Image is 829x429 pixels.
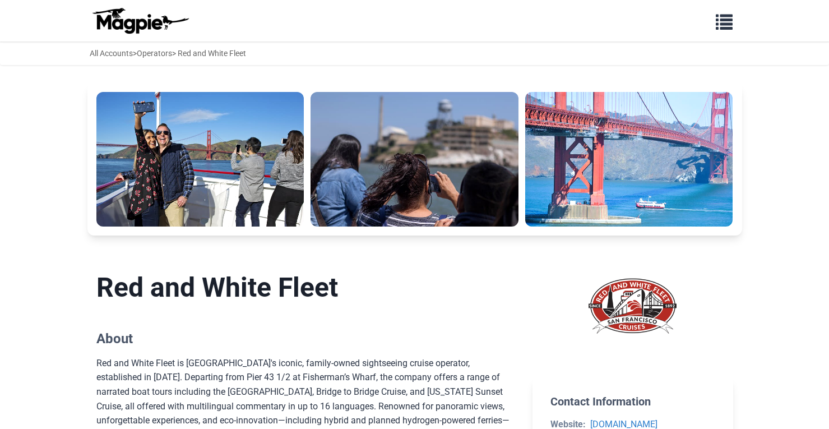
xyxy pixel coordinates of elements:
[525,92,733,227] img: San Francisco: Golden Gate Bay Cruise (60 Minutes)
[90,7,191,34] img: logo-ab69f6fb50320c5b225c76a69d11143b.png
[137,49,172,58] a: Operators
[90,49,133,58] a: All Accounts
[550,395,715,408] h2: Contact Information
[96,271,515,304] h1: Red and White Fleet
[96,331,515,347] h2: About
[96,92,304,227] img: San Francisco: Golden Gate Bay Cruise (60 Minutes)
[90,47,246,59] div: > > Red and White Fleet
[579,271,687,341] img: Red and White Fleet logo
[311,92,518,227] img: San Francisco: Golden Gate Bay Cruise (60 Minutes)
